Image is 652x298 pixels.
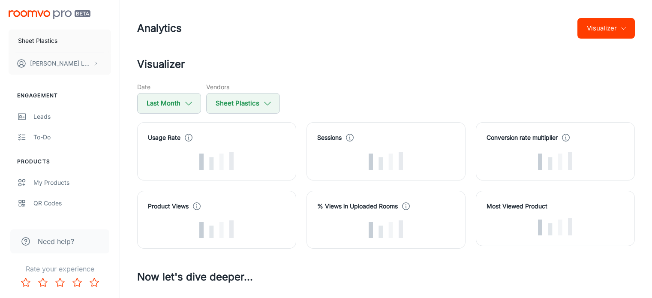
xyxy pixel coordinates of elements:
div: Leads [33,112,111,121]
p: [PERSON_NAME] Ludgate [30,59,90,68]
h4: % Views in Uploaded Rooms [317,202,398,211]
button: Rate 3 star [51,274,69,291]
button: Rate 2 star [34,274,51,291]
p: Sheet Plastics [18,36,57,45]
button: Rate 4 star [69,274,86,291]
img: Loading [538,218,572,236]
span: Need help? [38,236,74,247]
h2: Visualizer [137,57,635,72]
h4: Product Views [148,202,189,211]
h1: Analytics [137,21,182,36]
p: Rate your experience [7,264,113,274]
h3: Now let's dive deeper... [137,269,635,285]
h4: Sessions [317,133,342,142]
button: Last Month [137,93,201,114]
div: My Products [33,178,111,187]
button: Rate 1 star [17,274,34,291]
div: To-do [33,132,111,142]
h4: Most Viewed Product [487,202,624,211]
h5: Vendors [206,82,280,91]
img: Loading [538,152,572,170]
img: Loading [199,152,234,170]
img: Loading [369,152,403,170]
button: Sheet Plastics [206,93,280,114]
h4: Usage Rate [148,133,180,142]
img: Loading [199,220,234,238]
button: [PERSON_NAME] Ludgate [9,52,111,75]
h4: Conversion rate multiplier [487,133,558,142]
button: Sheet Plastics [9,30,111,52]
img: Roomvo PRO Beta [9,10,90,19]
div: QR Codes [33,199,111,208]
button: Visualizer [577,18,635,39]
img: Loading [369,220,403,238]
button: Rate 5 star [86,274,103,291]
h5: Date [137,82,201,91]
